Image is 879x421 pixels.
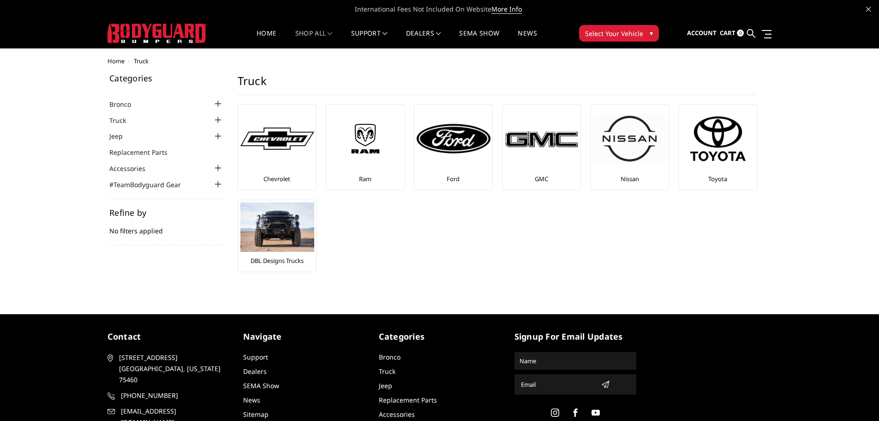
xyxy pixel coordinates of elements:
a: Bronco [109,99,143,109]
span: 0 [737,30,744,37]
a: Truck [109,116,138,125]
h5: contact [108,330,229,343]
a: Support [243,353,268,361]
a: #TeamBodyguard Gear [109,180,192,189]
h5: signup for email updates [514,330,636,343]
span: Select Your Vehicle [585,29,643,38]
h5: Refine by [109,208,224,217]
a: Dealers [243,367,267,376]
a: News [243,396,260,404]
a: Accessories [379,410,415,419]
a: Cart 0 [720,21,744,46]
a: More Info [491,5,522,14]
input: Name [516,354,635,368]
a: SEMA Show [459,30,499,48]
a: Jeep [109,131,134,141]
a: [PHONE_NUMBER] [108,390,229,401]
a: SEMA Show [243,381,279,390]
span: ▾ [650,28,653,38]
h5: Navigate [243,330,365,343]
a: shop all [295,30,333,48]
a: Toyota [708,175,727,183]
h5: Categories [379,330,501,343]
a: Jeep [379,381,392,390]
a: Replacement Parts [379,396,437,404]
input: Email [517,377,598,392]
a: Chevrolet [263,175,290,183]
h5: Categories [109,74,224,82]
img: BODYGUARD BUMPERS [108,24,207,43]
a: Dealers [406,30,441,48]
span: Cart [720,29,735,37]
a: Truck [379,367,395,376]
span: [STREET_ADDRESS] [GEOGRAPHIC_DATA], [US_STATE] 75460 [119,352,226,385]
a: Bronco [379,353,401,361]
a: Nissan [621,175,639,183]
a: Replacement Parts [109,147,179,157]
a: GMC [535,175,548,183]
a: Account [687,21,717,46]
a: Accessories [109,164,157,173]
a: Ford [447,175,460,183]
span: Account [687,29,717,37]
a: Support [351,30,388,48]
span: [PHONE_NUMBER] [121,390,228,401]
div: No filters applied [109,208,224,245]
a: DBL Designs Trucks [251,256,304,265]
a: Home [257,30,276,48]
button: Select Your Vehicle [579,25,659,42]
a: News [518,30,537,48]
a: Ram [359,175,371,183]
a: Home [108,57,125,65]
h1: Truck [238,74,756,95]
a: Sitemap [243,410,269,419]
span: Truck [134,57,149,65]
